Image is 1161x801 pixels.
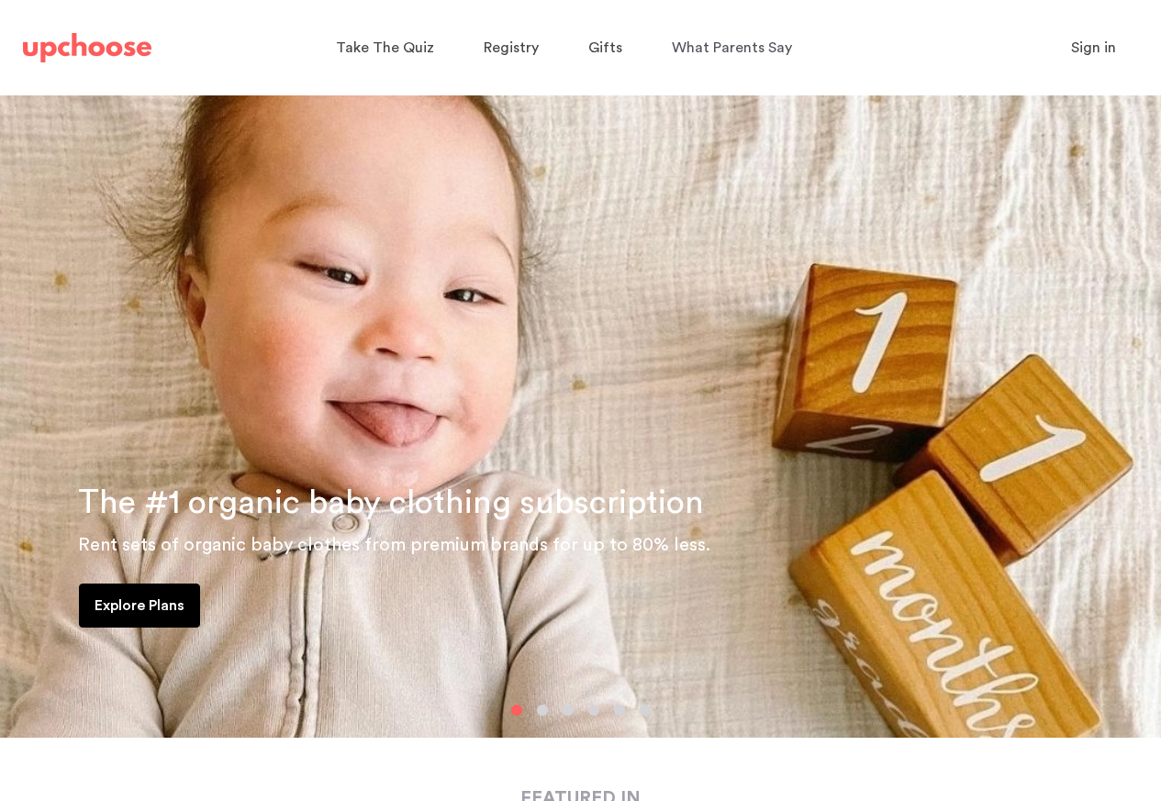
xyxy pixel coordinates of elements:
[1071,40,1116,55] span: Sign in
[336,30,440,66] a: Take The Quiz
[78,486,704,519] span: The #1 organic baby clothing subscription
[484,30,544,66] a: Registry
[79,584,200,628] a: Explore Plans
[1048,29,1139,66] button: Sign in
[484,40,539,55] span: Registry
[336,40,434,55] span: Take The Quiz
[23,33,151,62] img: UpChoose
[588,40,622,55] span: Gifts
[672,40,792,55] span: What Parents Say
[78,530,1139,560] p: Rent sets of organic baby clothes from premium brands for up to 80% less.
[23,29,151,67] a: UpChoose
[672,30,798,66] a: What Parents Say
[95,595,184,617] p: Explore Plans
[588,30,628,66] a: Gifts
